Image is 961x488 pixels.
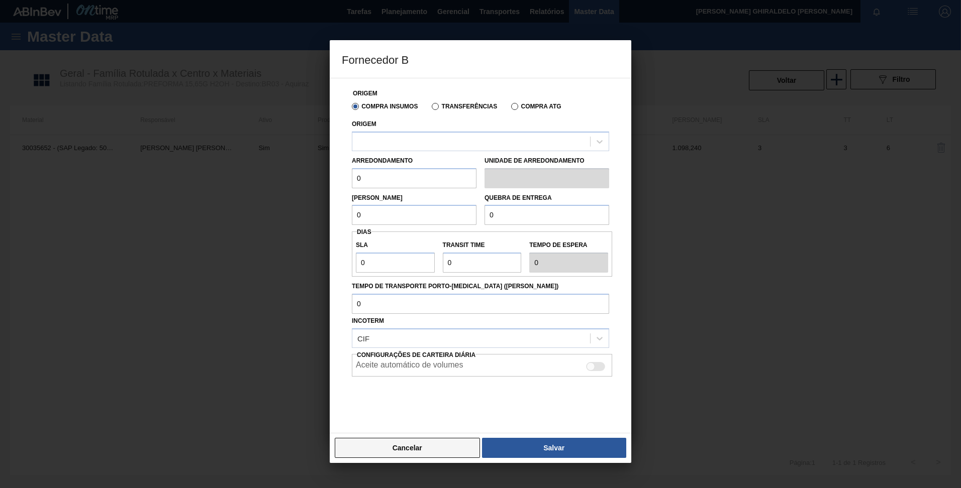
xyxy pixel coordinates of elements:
label: Aceite automático de volumes [356,360,463,373]
button: Salvar [482,438,626,458]
label: Transit Time [443,238,522,253]
label: Tempo de espera [529,238,608,253]
label: SLA [356,238,435,253]
div: Essa configuração habilita a criação automática de composição de carga do lado do fornecedor caso... [352,348,609,377]
label: [PERSON_NAME] [352,194,403,201]
span: Configurações de Carteira Diária [357,351,475,358]
label: Arredondamento [352,157,413,164]
span: Dias [357,228,371,235]
label: Quebra de entrega [485,194,552,201]
div: CIF [357,334,369,342]
label: Compra ATG [511,103,561,110]
label: Transferências [432,103,497,110]
label: Compra Insumos [352,103,418,110]
label: Origem [353,90,377,97]
label: Incoterm [352,317,384,324]
label: Tempo de Transporte Porto-[MEDICAL_DATA] ([PERSON_NAME]) [352,279,609,294]
label: Origem [352,120,376,128]
label: Unidade de arredondamento [485,154,609,168]
button: Cancelar [335,438,480,458]
h3: Fornecedor B [330,40,631,78]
